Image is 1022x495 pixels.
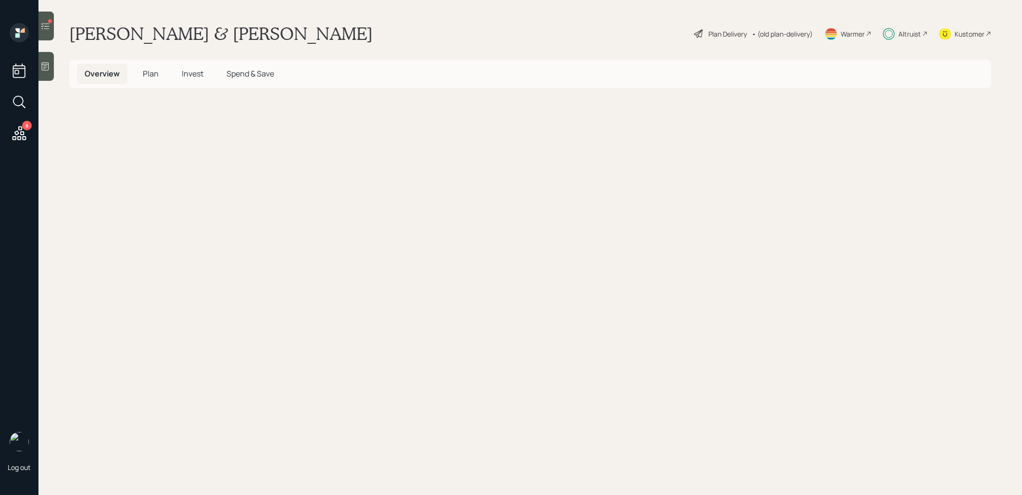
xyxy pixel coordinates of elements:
span: Invest [182,68,203,79]
div: 8 [22,121,32,130]
h1: [PERSON_NAME] & [PERSON_NAME] [69,23,373,44]
div: Warmer [841,29,865,39]
span: Spend & Save [227,68,274,79]
div: • (old plan-delivery) [752,29,813,39]
img: treva-nostdahl-headshot.png [10,432,29,451]
div: Plan Delivery [708,29,747,39]
span: Overview [85,68,120,79]
div: Altruist [898,29,921,39]
div: Kustomer [955,29,984,39]
div: Log out [8,463,31,472]
span: Plan [143,68,159,79]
